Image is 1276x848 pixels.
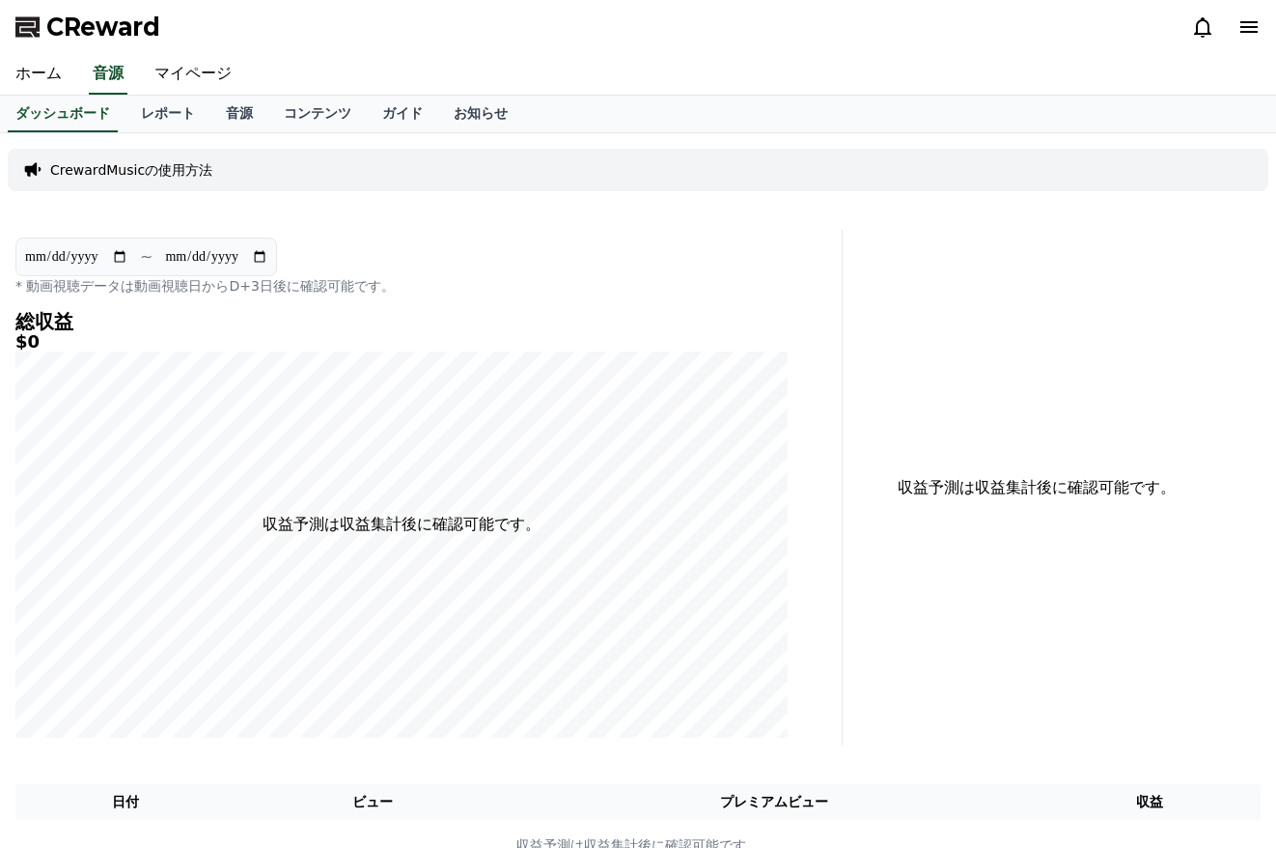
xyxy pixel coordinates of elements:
[50,160,212,180] a: CrewardMusicの使用方法
[15,12,160,42] a: CReward
[15,311,788,332] h4: 総収益
[509,784,1040,820] th: プレミアムビュー
[8,96,118,132] a: ダッシュボード
[15,276,788,296] p: * 動画視聴データは動画視聴日からD+3日後に確認可能です。
[268,96,367,132] a: コンテンツ
[438,96,523,132] a: お知らせ
[236,784,509,820] th: ビュー
[210,96,268,132] a: 音源
[858,476,1214,499] p: 収益予測は収益集計後に確認可能です。
[15,332,788,352] h5: $0
[89,54,127,95] a: 音源
[1040,784,1261,820] th: 収益
[46,12,160,42] span: CReward
[140,245,153,269] p: ~
[15,784,236,820] th: 日付
[125,96,210,132] a: レポート
[367,96,438,132] a: ガイド
[263,513,541,536] p: 収益予測は収益集計後に確認可能です。
[139,54,247,95] a: マイページ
